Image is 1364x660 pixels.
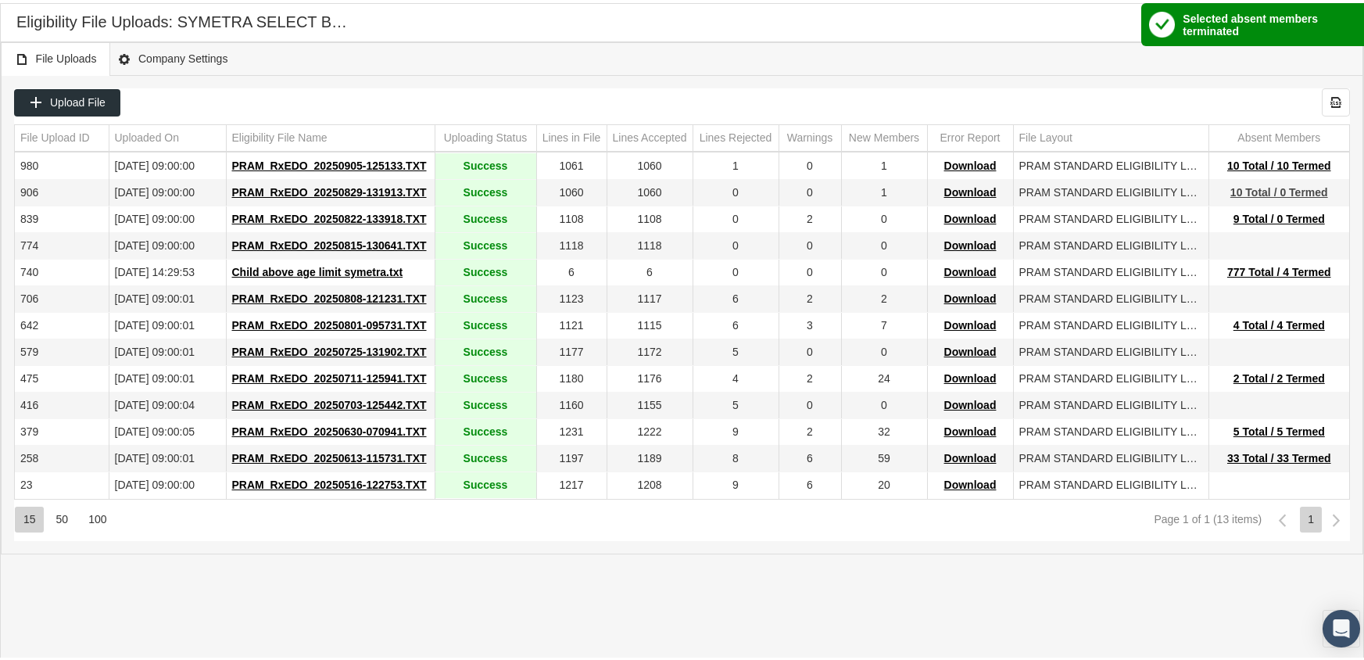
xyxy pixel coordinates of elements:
td: Column New Members [841,122,927,149]
td: 0 [693,230,779,256]
div: Absent Members [1237,127,1320,142]
td: 0 [693,203,779,230]
td: 6 [693,283,779,310]
td: 0 [841,336,927,363]
td: 1217 [536,469,607,496]
td: 0 [841,256,927,283]
td: 59 [841,443,927,469]
td: Column Lines in File [536,122,607,149]
td: 1117 [607,283,693,310]
td: PRAM STANDARD ELIGIBILITY LAYOUT_03182021 [1013,283,1208,310]
td: Column Uploading Status [435,122,536,149]
span: Download [944,236,997,249]
td: Success [435,443,536,469]
div: Warnings [787,127,833,142]
td: PRAM STANDARD ELIGIBILITY LAYOUT_03182021 [1013,256,1208,283]
td: 1060 [536,177,607,203]
div: New Members [849,127,919,142]
td: Success [435,203,536,230]
span: File Uploads [15,46,97,66]
div: Upload File [14,86,120,113]
td: PRAM STANDARD ELIGIBILITY LAYOUT_03182021 [1013,336,1208,363]
td: 2 [841,283,927,310]
td: 9 [693,416,779,443]
td: PRAM STANDARD ELIGIBILITY LAYOUT_03182021 [1013,310,1208,336]
td: PRAM STANDARD ELIGIBILITY LAYOUT_03182021 [1013,363,1208,389]
td: 1208 [607,469,693,496]
span: Download [944,369,997,382]
span: PRAM_RxEDO_20250516-122753.TXT [232,475,427,488]
span: Company Settings [117,46,227,66]
td: 1 [693,150,779,177]
td: 740 [15,256,109,283]
td: 1 [841,150,927,177]
div: Items per page: 15 [15,504,44,529]
td: Success [435,416,536,443]
div: File Upload ID [20,127,90,142]
td: Success [435,283,536,310]
td: 0 [779,230,841,256]
td: Success [435,150,536,177]
td: 2 [779,363,841,389]
td: 475 [15,363,109,389]
td: 0 [841,230,927,256]
span: PRAM_RxEDO_20250801-095731.TXT [232,316,427,328]
td: PRAM STANDARD ELIGIBILITY LAYOUT_03182021 [1013,203,1208,230]
td: Column Error Report [927,122,1013,149]
td: PRAM STANDARD ELIGIBILITY LAYOUT_03182021 [1013,469,1208,496]
div: Eligibility File Uploads: SYMETRA SELECT BENEFIT [16,9,356,30]
div: Uploading Status [444,127,528,142]
td: 1177 [536,336,607,363]
td: Column Warnings [779,122,841,149]
td: 1108 [536,203,607,230]
span: Download [944,449,997,461]
div: Error Report [940,127,1000,142]
td: 5 [693,389,779,416]
div: Data grid toolbar [14,85,1350,113]
div: Next Page [1323,504,1350,531]
span: Download [944,263,997,275]
td: 579 [15,336,109,363]
td: Success [435,177,536,203]
td: 1231 [536,416,607,443]
div: Eligibility File Name [232,127,328,142]
td: Column Lines Accepted [607,122,693,149]
td: 1060 [607,150,693,177]
span: 10 Total / 0 Termed [1230,183,1328,195]
td: 32 [841,416,927,443]
td: 7 [841,310,927,336]
td: Success [435,363,536,389]
td: [DATE] 09:00:01 [109,443,226,469]
td: Column Absent Members [1208,122,1349,149]
span: Download [944,422,997,435]
td: 1118 [536,230,607,256]
span: PRAM_RxEDO_20250703-125442.TXT [232,396,427,408]
td: Column Lines Rejected [693,122,779,149]
td: 0 [779,256,841,283]
td: 20 [841,469,927,496]
td: 906 [15,177,109,203]
td: 2 [779,203,841,230]
td: 6 [536,256,607,283]
td: [DATE] 09:00:00 [109,230,226,256]
td: 0 [779,389,841,416]
td: Column Eligibility File Name [226,122,435,149]
span: PRAM_RxEDO_20250905-125133.TXT [232,156,427,169]
td: 1155 [607,389,693,416]
td: [DATE] 09:00:01 [109,363,226,389]
td: [DATE] 09:00:00 [109,177,226,203]
span: PRAM_RxEDO_20250822-133918.TXT [232,210,427,222]
span: 33 Total / 33 Termed [1227,449,1331,461]
td: Success [435,469,536,496]
td: 839 [15,203,109,230]
td: PRAM STANDARD ELIGIBILITY LAYOUT_03182021 [1013,177,1208,203]
td: PRAM STANDARD ELIGIBILITY LAYOUT_03182021 [1013,150,1208,177]
td: 0 [779,177,841,203]
td: 258 [15,443,109,469]
td: 0 [841,203,927,230]
div: Page Navigation [14,496,1350,538]
td: 4 [693,363,779,389]
td: [DATE] 09:00:05 [109,416,226,443]
td: 980 [15,150,109,177]
td: 0 [779,336,841,363]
